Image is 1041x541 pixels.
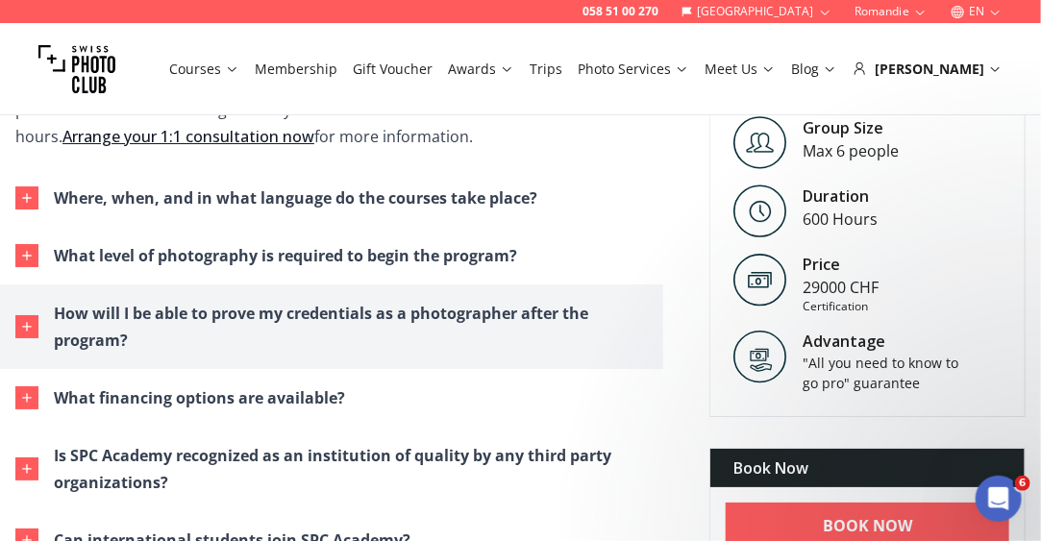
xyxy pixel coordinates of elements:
button: Courses [161,56,247,83]
div: Is SPC Academy recognized as an institution of quality by any third party organizations? [54,442,648,496]
a: Membership [255,60,337,79]
div: What financing options are available? [54,384,345,411]
div: Book Now [710,449,1025,487]
button: Gift Voucher [345,56,440,83]
button: Photo Services [570,56,697,83]
a: Photo Services [578,60,689,79]
a: Blog [791,60,837,79]
button: Membership [247,56,345,83]
a: Meet Us [705,60,776,79]
div: How will I be able to prove my credentials as a photographer after the program? [54,300,648,354]
div: Certification [803,299,879,314]
div: Max 6 people [803,139,899,162]
div: 600 Hours [803,208,878,231]
button: Trips [522,56,570,83]
div: Duration [803,184,878,208]
div: What level of photography is required to begin the program? [54,242,517,269]
img: Level [733,116,787,169]
div: Advantage [803,330,966,353]
img: Swiss photo club [38,31,115,108]
b: BOOK NOW [823,514,912,537]
div: 29000 CHF [803,276,879,299]
button: Meet Us [697,56,783,83]
div: [PERSON_NAME] [853,60,1003,79]
a: Arrange your 1:1 consultation now [62,126,314,147]
img: Advantage [733,330,787,383]
img: Level [733,184,787,237]
div: "All you need to know to go pro" guarantee [803,353,966,393]
div: Where, when, and in what language do the courses take place? [54,184,537,211]
button: Blog [783,56,845,83]
div: Group Size [803,116,899,139]
iframe: Intercom live chat [976,476,1022,522]
div: Price [803,253,879,276]
img: Price [733,253,787,307]
a: Trips [530,60,562,79]
a: Gift Voucher [353,60,433,79]
button: Awards [440,56,522,83]
a: Courses [169,60,239,79]
a: Awards [448,60,514,79]
a: 058 51 00 270 [582,4,658,19]
span: 6 [1015,476,1030,491]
